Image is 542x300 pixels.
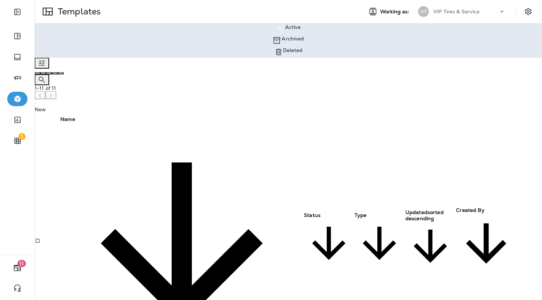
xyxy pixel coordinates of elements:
span: Working as: [380,9,411,15]
span: sorted descending [405,209,444,222]
span: Updated [405,209,427,216]
p: Archived [281,36,304,42]
span: Type [354,212,366,218]
span: 1 [18,133,26,140]
p: VIP Tires & Service [433,9,479,14]
button: 11 [7,261,27,275]
p: Deleted [283,47,303,53]
p: New [35,106,542,112]
button: Settings [522,5,535,18]
span: 11 [17,260,26,267]
p: Active [285,24,301,30]
span: Name [60,116,75,122]
button: 1 [7,134,27,148]
p: Templates [55,6,101,17]
button: Expand Sidebar [7,5,27,19]
span: Status [304,212,354,246]
button: Filters [35,58,49,69]
span: Type [354,212,404,246]
button: Search Templates [35,74,49,85]
span: Name [60,116,303,246]
span: Status [304,212,321,218]
span: Created By [456,207,516,246]
div: 1 - 11 of 11 [35,85,540,91]
span: Created By [456,207,484,213]
span: Updatedsorted descending [405,209,455,249]
div: VT [418,6,429,17]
